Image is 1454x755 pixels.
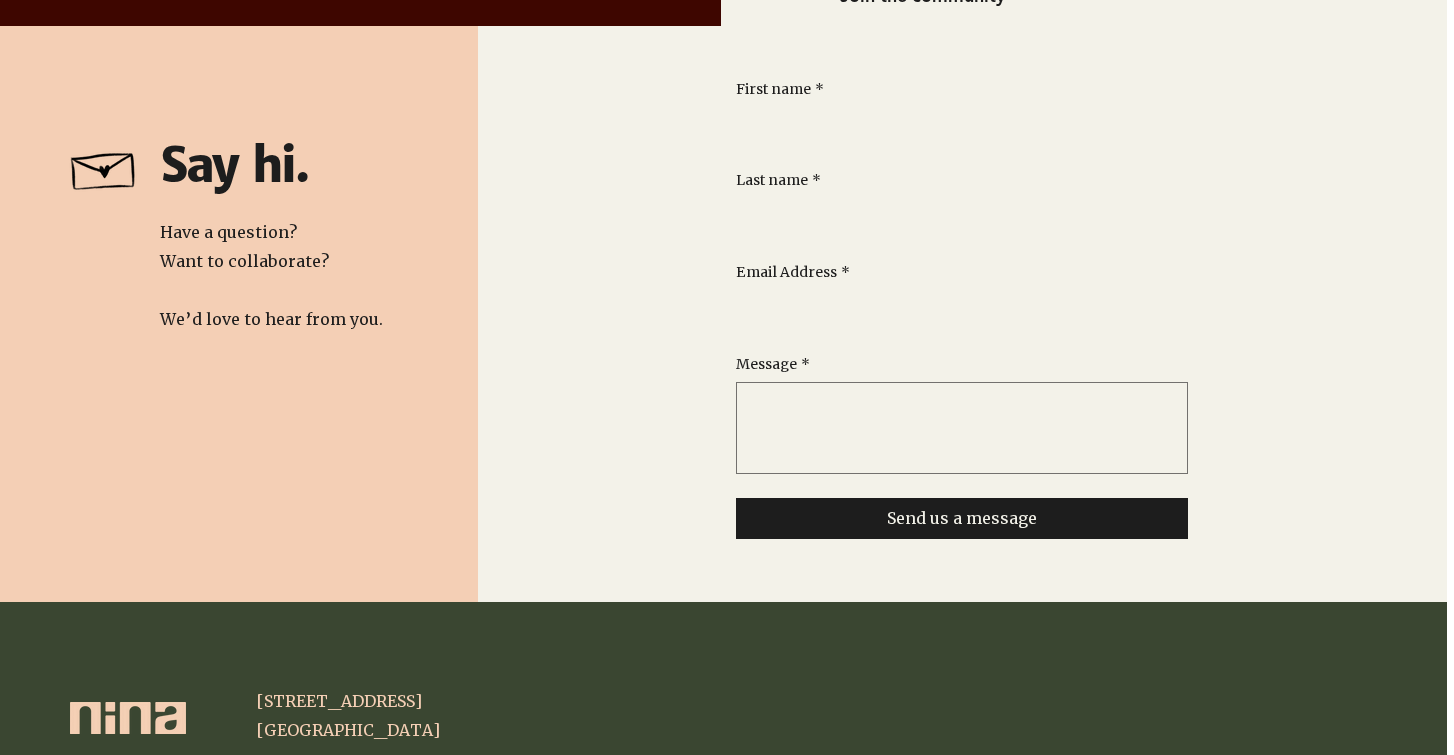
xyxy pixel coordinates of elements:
span: We’d love to hear from you. [160,309,383,329]
div: Hand drawn envelope [58,131,151,201]
label: First name [736,80,824,100]
span: Have a question? [160,222,297,242]
input: First name [736,107,1176,147]
span: Want to collaborate? [160,251,329,271]
span: [GEOGRAPHIC_DATA] [256,720,440,740]
input: Last name [736,199,1176,239]
span: Send us a message [887,509,1037,528]
input: Email Address [736,291,1176,331]
button: Send us a message [736,498,1188,539]
label: Email Address [736,263,850,283]
form: Contact Form [736,80,1188,540]
span: Say hi. [160,136,308,195]
textarea: Message [737,391,1187,465]
span: [STREET_ADDRESS] [256,691,422,711]
label: Message [736,355,810,375]
label: Last name [736,171,821,191]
